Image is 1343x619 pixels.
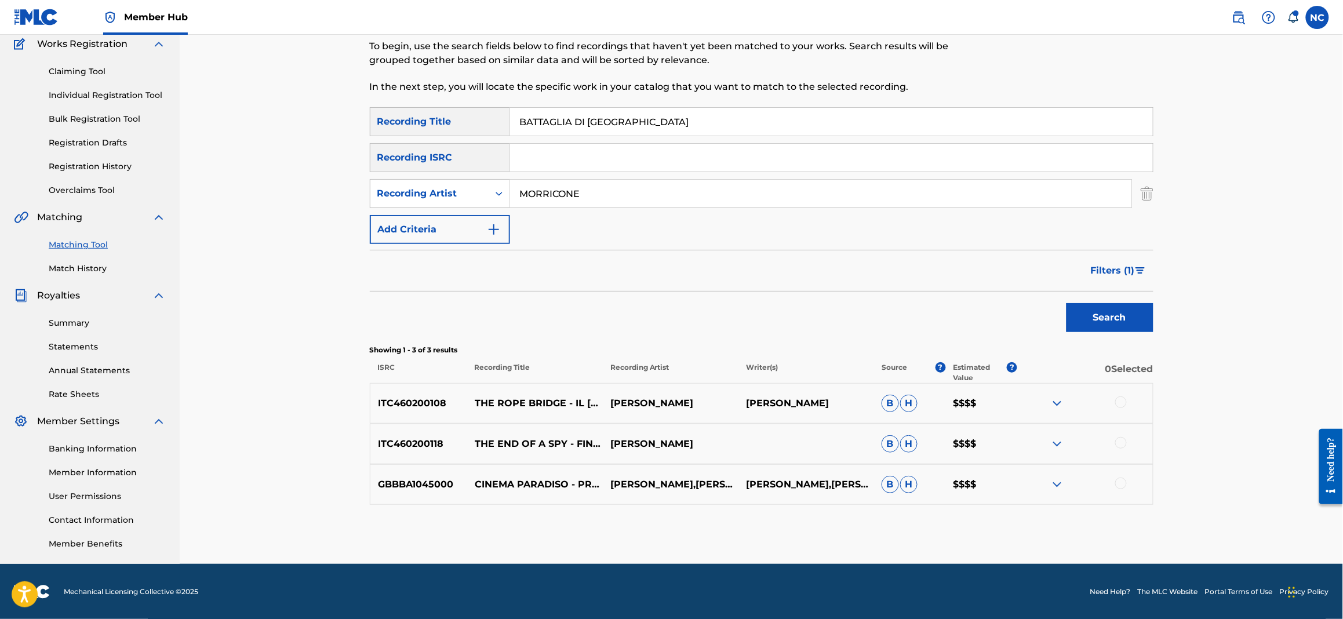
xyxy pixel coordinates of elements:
[49,443,166,455] a: Banking Information
[124,10,188,24] span: Member Hub
[49,113,166,125] a: Bulk Registration Tool
[882,435,899,453] span: B
[1090,587,1131,597] a: Need Help?
[49,490,166,503] a: User Permissions
[370,107,1153,338] form: Search Form
[1050,478,1064,491] img: expand
[14,585,50,599] img: logo
[370,39,973,67] p: To begin, use the search fields below to find recordings that haven't yet been matched to your wo...
[377,187,482,201] div: Recording Artist
[1135,267,1145,274] img: filter
[900,435,918,453] span: H
[370,478,468,491] p: GBBBA1045000
[738,478,874,491] p: [PERSON_NAME],[PERSON_NAME], [PERSON_NAME], [PERSON_NAME], [PERSON_NAME]
[37,289,80,303] span: Royalties
[945,478,1017,491] p: $$$$
[1138,587,1198,597] a: The MLC Website
[1280,587,1329,597] a: Privacy Policy
[467,437,603,451] p: THE END OF A SPY - FINE DI UNA SPIA
[467,478,603,491] p: CINEMA PARADISO - PROFUMO DI LIMONE
[900,476,918,493] span: H
[1289,575,1295,610] div: Trascina
[1007,362,1017,373] span: ?
[1227,6,1250,29] a: Public Search
[738,396,874,410] p: [PERSON_NAME]
[1287,12,1299,23] div: Notifications
[1257,6,1280,29] div: Help
[37,414,119,428] span: Member Settings
[370,215,510,244] button: Add Criteria
[14,9,59,26] img: MLC Logo
[1205,587,1273,597] a: Portal Terms of Use
[49,137,166,149] a: Registration Drafts
[152,414,166,428] img: expand
[49,514,166,526] a: Contact Information
[49,239,166,251] a: Matching Tool
[49,184,166,196] a: Overclaims Tool
[37,210,82,224] span: Matching
[370,437,468,451] p: ITC460200118
[467,362,602,383] p: Recording Title
[1232,10,1246,24] img: search
[945,396,1017,410] p: $$$$
[152,37,166,51] img: expand
[49,365,166,377] a: Annual Statements
[467,396,603,410] p: THE ROPE BRIDGE - IL [GEOGRAPHIC_DATA]
[1084,256,1153,285] button: Filters (1)
[49,263,166,275] a: Match History
[1306,6,1329,29] div: User Menu
[103,10,117,24] img: Top Rightsholder
[14,210,28,224] img: Matching
[1050,396,1064,410] img: expand
[370,396,468,410] p: ITC460200108
[1091,264,1135,278] span: Filters ( 1 )
[603,437,738,451] p: [PERSON_NAME]
[49,317,166,329] a: Summary
[370,80,973,94] p: In the next step, you will locate the specific work in your catalog that you want to match to the...
[37,37,128,51] span: Works Registration
[936,362,946,373] span: ?
[487,223,501,236] img: 9d2ae6d4665cec9f34b9.svg
[49,388,166,400] a: Rate Sheets
[1141,179,1153,208] img: Delete Criterion
[49,538,166,550] a: Member Benefits
[49,161,166,173] a: Registration History
[603,362,738,383] p: Recording Artist
[1067,303,1153,332] button: Search
[882,476,899,493] span: B
[1285,563,1343,619] iframe: Chat Widget
[1311,420,1343,514] iframe: Resource Center
[945,437,1017,451] p: $$$$
[738,362,874,383] p: Writer(s)
[64,587,198,597] span: Mechanical Licensing Collective © 2025
[1262,10,1276,24] img: help
[1285,563,1343,619] div: Widget chat
[603,478,738,491] p: [PERSON_NAME],[PERSON_NAME],[GEOGRAPHIC_DATA] SINFONIETTA
[370,362,467,383] p: ISRC
[882,362,907,383] p: Source
[14,289,28,303] img: Royalties
[882,395,899,412] span: B
[49,89,166,101] a: Individual Registration Tool
[152,210,166,224] img: expand
[900,395,918,412] span: H
[14,414,28,428] img: Member Settings
[14,37,29,51] img: Works Registration
[603,396,738,410] p: [PERSON_NAME]
[49,341,166,353] a: Statements
[370,345,1153,355] p: Showing 1 - 3 of 3 results
[49,467,166,479] a: Member Information
[1017,362,1153,383] p: 0 Selected
[1050,437,1064,451] img: expand
[152,289,166,303] img: expand
[953,362,1007,383] p: Estimated Value
[49,65,166,78] a: Claiming Tool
